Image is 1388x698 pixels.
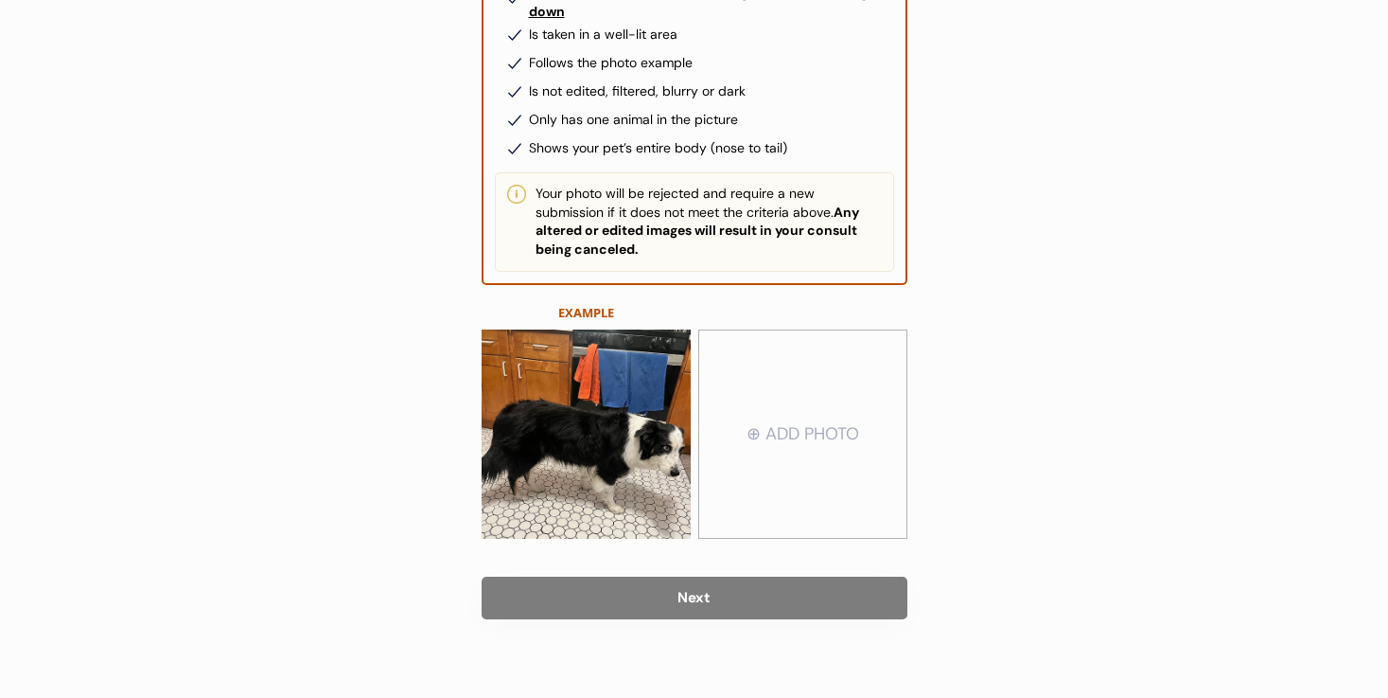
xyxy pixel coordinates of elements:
div: Your photo will be rejected and require a new submission if it does not meet the criteria above. [536,185,882,259]
img: SnickersResizedRight.png [482,330,691,540]
div: Shows your pet’s entire body (nose to tail) [529,139,894,158]
div: Follows the photo example [529,54,894,73]
div: Is taken in a well-lit area [529,26,894,45]
button: Next [482,577,907,619]
strong: Any altered or edited images will result in your consult being canceled. [536,204,862,258]
div: Only has one animal in the picture [529,111,894,130]
div: Is not edited, filtered, blurry or dark [529,82,894,101]
div: EXAMPLE [534,304,639,321]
